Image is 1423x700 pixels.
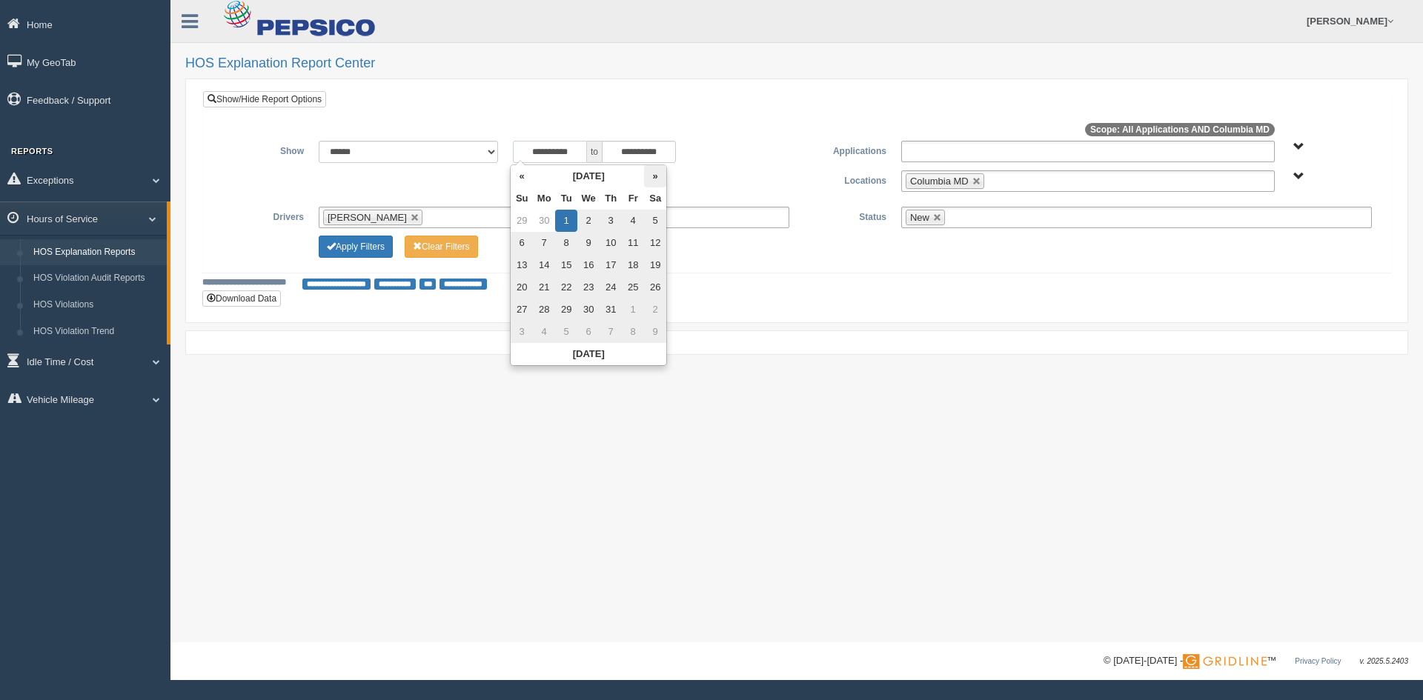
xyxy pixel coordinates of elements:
td: 26 [644,276,666,299]
a: HOS Violations [27,292,167,319]
td: 29 [555,299,577,321]
span: New [910,212,929,223]
td: 11 [622,232,644,254]
td: 21 [533,276,555,299]
h2: HOS Explanation Report Center [185,56,1408,71]
td: 1 [555,210,577,232]
td: 31 [600,299,622,321]
td: 30 [533,210,555,232]
td: 5 [644,210,666,232]
td: 23 [577,276,600,299]
td: 15 [555,254,577,276]
th: [DATE] [511,343,666,365]
th: » [644,165,666,187]
td: 7 [533,232,555,254]
td: 30 [577,299,600,321]
th: Th [600,187,622,210]
label: Drivers [214,207,311,224]
span: Columbia MD [910,176,969,187]
th: Tu [555,187,577,210]
th: Mo [533,187,555,210]
label: Applications [797,141,894,159]
td: 27 [511,299,533,321]
td: 22 [555,276,577,299]
td: 20 [511,276,533,299]
td: 3 [600,210,622,232]
label: Status [797,207,894,224]
td: 18 [622,254,644,276]
a: HOS Violation Trend [27,319,167,345]
td: 9 [577,232,600,254]
a: Show/Hide Report Options [203,91,326,107]
td: 19 [644,254,666,276]
span: [PERSON_NAME] [328,212,407,223]
td: 25 [622,276,644,299]
td: 4 [533,321,555,343]
td: 8 [622,321,644,343]
th: [DATE] [533,165,644,187]
img: Gridline [1183,654,1267,669]
td: 29 [511,210,533,232]
label: Locations [797,170,894,188]
td: 5 [555,321,577,343]
td: 8 [555,232,577,254]
th: We [577,187,600,210]
label: Show [214,141,311,159]
td: 13 [511,254,533,276]
div: © [DATE]-[DATE] - ™ [1104,653,1408,669]
span: Scope: All Applications AND Columbia MD [1085,123,1275,136]
button: Download Data [202,290,281,307]
td: 17 [600,254,622,276]
td: 24 [600,276,622,299]
td: 2 [577,210,600,232]
td: 10 [600,232,622,254]
td: 3 [511,321,533,343]
td: 16 [577,254,600,276]
span: to [587,141,602,163]
th: Fr [622,187,644,210]
th: Sa [644,187,666,210]
button: Change Filter Options [319,236,393,258]
a: Privacy Policy [1295,657,1341,665]
a: HOS Violation Audit Reports [27,265,167,292]
th: Su [511,187,533,210]
th: « [511,165,533,187]
td: 14 [533,254,555,276]
td: 6 [511,232,533,254]
a: HOS Explanation Reports [27,239,167,266]
td: 7 [600,321,622,343]
button: Change Filter Options [405,236,478,258]
td: 2 [644,299,666,321]
td: 4 [622,210,644,232]
td: 9 [644,321,666,343]
td: 1 [622,299,644,321]
td: 12 [644,232,666,254]
span: v. 2025.5.2403 [1360,657,1408,665]
td: 28 [533,299,555,321]
td: 6 [577,321,600,343]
